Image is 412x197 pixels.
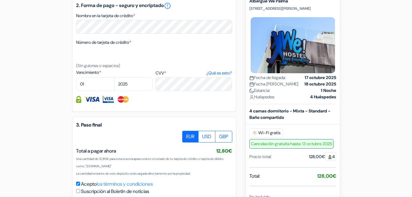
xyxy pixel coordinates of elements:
[249,95,254,100] img: user_icon.svg
[328,155,332,159] img: guest.svg
[249,89,254,93] img: moon.svg
[76,63,120,68] small: (Sin guiones o espacios)
[198,131,215,142] label: USD
[164,2,171,9] a: error_outline
[249,94,275,100] span: Huéspedes:
[249,6,336,11] p: [STREET_ADDRESS][PERSON_NAME]
[252,131,257,135] img: free_wifi.svg
[249,81,299,87] span: Fecha [PERSON_NAME]:
[304,81,336,87] strong: 18 octubre 2025
[317,173,336,179] strong: 128,00€
[97,181,153,187] a: los términos y condiciones
[321,87,336,94] strong: 1 Noche
[76,172,191,176] small: La cantidad restante de este depósito será cargada directamente por la propiedad.
[249,76,254,80] img: calendar.svg
[103,96,114,103] img: Visa Electron
[183,131,232,142] div: Basic radio toggle button group
[76,39,131,46] label: Número de tarjeta de crédito
[249,139,333,149] span: Cancelación gratuita hasta: 13 octubre 2025
[310,94,336,100] strong: 4 Huéspedes
[206,70,232,76] a: ¿Qué es esto?
[117,96,129,103] img: Master Card
[249,87,270,94] span: Estancia:
[182,131,198,142] label: EUR
[76,13,135,19] label: Nombre en la tarjeta de crédito
[249,128,283,138] span: Wi-Fi gratis
[216,148,232,154] span: 12,80€
[325,152,336,161] span: 4
[84,96,100,103] img: Visa
[309,153,336,160] div: 128,00€
[81,188,149,195] label: Suscripción al Boletín de noticias
[76,157,224,168] small: Una cantidad de 12,80€ para esta reserva aparecerá en el estado de tu tarjeta de crédito o tarjet...
[249,74,286,81] span: Fecha de llegada:
[76,148,116,154] span: Total a pagar ahora
[215,131,232,142] label: GBP
[76,69,152,76] label: Vencimiento
[81,180,153,188] label: Acepto
[156,70,232,76] label: CVV
[249,82,254,87] img: calendar.svg
[249,153,272,160] div: Precio total:
[249,108,330,120] b: 4 camas dormitorio - Mixta - Standard - Baño compartido
[76,122,232,128] h5: 3. Paso final
[249,172,260,180] span: Total:
[76,2,232,9] h5: 2. Forma de pago - seguro y encriptado
[76,96,81,103] img: Información de la Tarjeta de crédito totalmente protegida y encriptada
[305,74,336,81] strong: 17 octubre 2025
